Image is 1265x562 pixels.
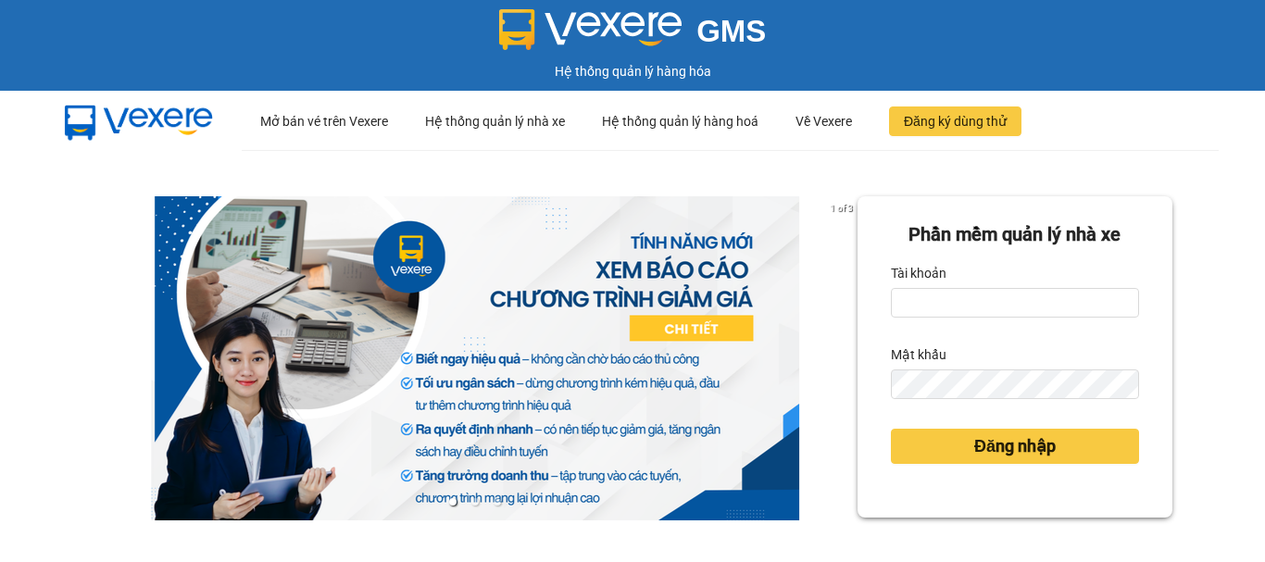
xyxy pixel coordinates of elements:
input: Tài khoản [891,288,1139,318]
div: Về Vexere [795,92,852,151]
div: Phần mềm quản lý nhà xe [891,220,1139,249]
div: Hệ thống quản lý nhà xe [425,92,565,151]
span: GMS [696,14,766,48]
img: logo 2 [499,9,683,50]
label: Tài khoản [891,258,946,288]
img: mbUUG5Q.png [46,91,232,152]
div: Hệ thống quản lý hàng hoá [602,92,758,151]
button: previous slide / item [93,196,119,520]
li: slide item 3 [494,498,501,506]
div: Mở bán vé trên Vexere [260,92,388,151]
div: Hệ thống quản lý hàng hóa [5,61,1260,81]
span: Đăng ký dùng thử [904,111,1007,131]
input: Mật khẩu [891,369,1139,399]
p: 1 of 3 [825,196,858,220]
button: Đăng nhập [891,429,1139,464]
li: slide item 1 [449,498,457,506]
label: Mật khẩu [891,340,946,369]
button: next slide / item [832,196,858,520]
li: slide item 2 [471,498,479,506]
button: Đăng ký dùng thử [889,106,1021,136]
a: GMS [499,28,767,43]
span: Đăng nhập [974,433,1056,459]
